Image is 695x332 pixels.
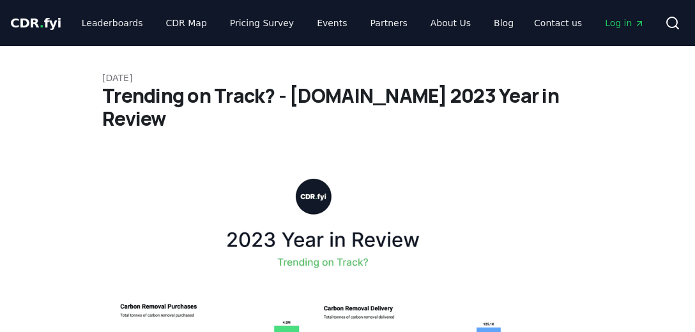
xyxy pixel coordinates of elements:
[72,11,524,34] nav: Main
[220,11,304,34] a: Pricing Survey
[102,84,593,130] h1: Trending on Track? - [DOMAIN_NAME] 2023 Year in Review
[156,11,217,34] a: CDR Map
[72,11,153,34] a: Leaderboards
[605,17,645,29] span: Log in
[360,11,418,34] a: Partners
[10,15,61,31] span: CDR fyi
[595,11,655,34] a: Log in
[40,15,44,31] span: .
[102,72,593,84] p: [DATE]
[524,11,592,34] a: Contact us
[307,11,357,34] a: Events
[524,11,655,34] nav: Main
[484,11,524,34] a: Blog
[10,14,61,32] a: CDR.fyi
[420,11,481,34] a: About Us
